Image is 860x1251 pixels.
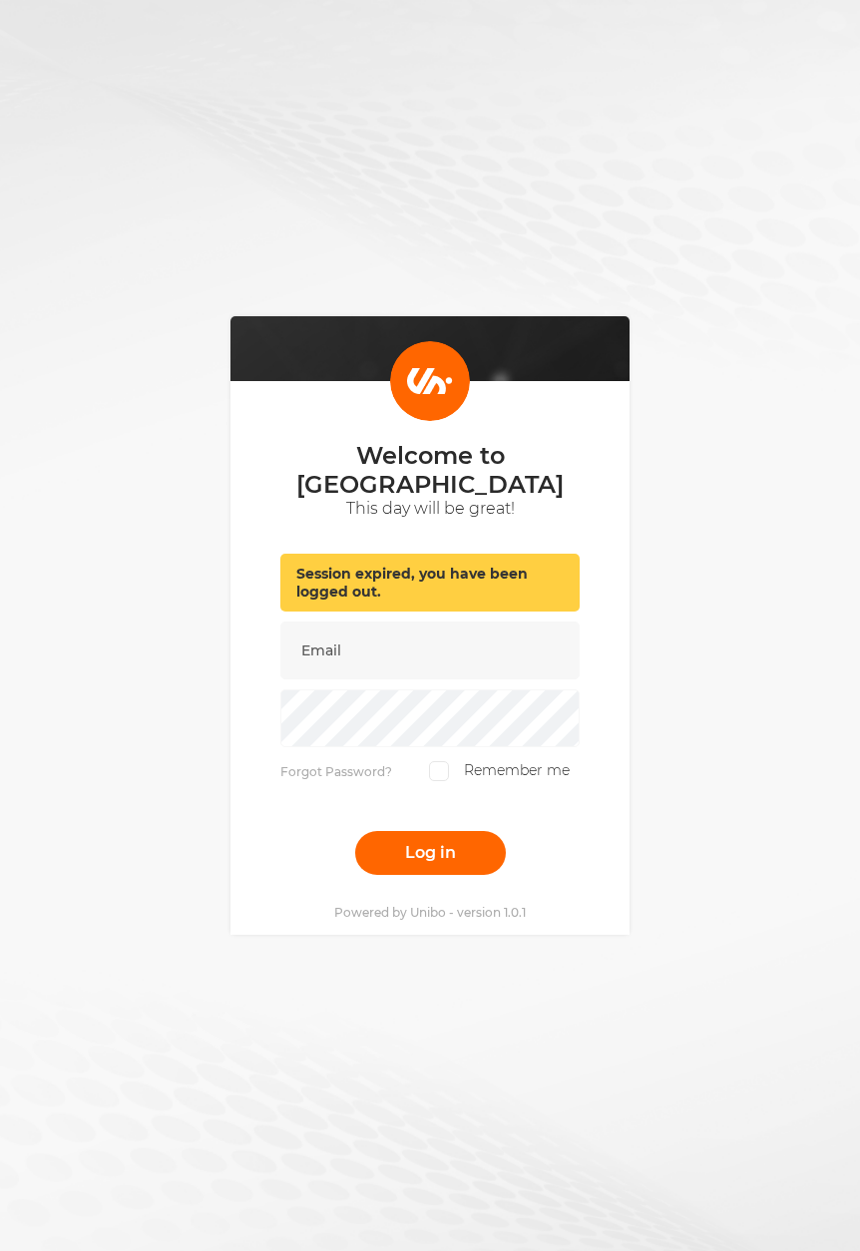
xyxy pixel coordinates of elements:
[280,622,580,679] input: Email
[334,905,526,920] p: Powered by Unibo - version 1.0.1
[390,341,470,421] img: Login
[280,499,580,519] p: This day will be great!
[280,764,392,779] a: Forgot Password?
[429,761,449,781] input: Remember me
[429,761,570,781] label: Remember me
[280,441,580,499] p: Welcome to [GEOGRAPHIC_DATA]
[296,565,564,601] p: Session expired, you have been logged out.
[355,831,506,875] button: Log in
